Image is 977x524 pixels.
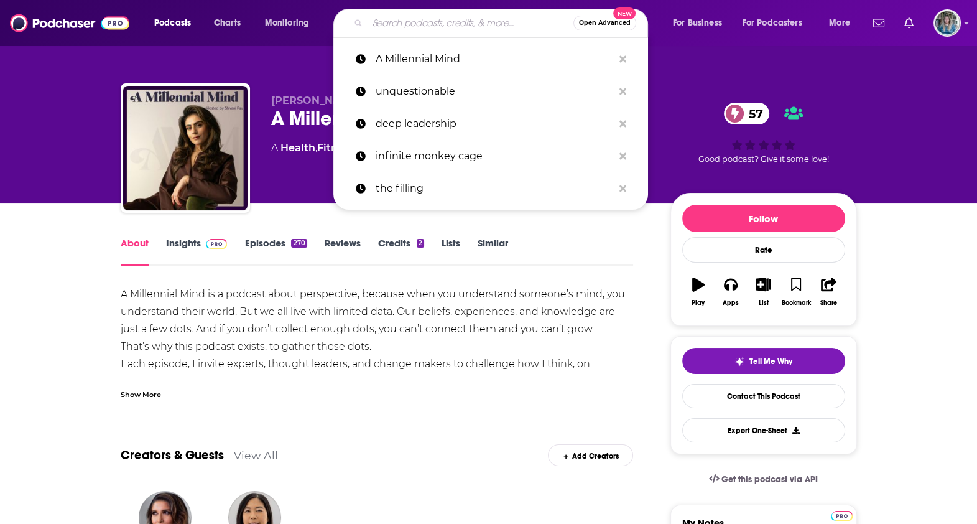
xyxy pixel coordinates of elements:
a: the filling [333,172,648,205]
div: 2 [417,239,424,248]
a: About [121,237,149,266]
a: Show notifications dropdown [868,12,889,34]
p: deep leadership [376,108,613,140]
span: Tell Me Why [749,357,792,367]
span: , [315,142,317,154]
button: Bookmark [780,269,812,314]
a: Charts [206,13,248,33]
span: Monitoring [265,14,309,32]
a: Similar [478,237,508,266]
div: Apps [723,299,739,307]
span: Charts [214,14,241,32]
a: Creators & Guests [121,447,224,463]
span: Get this podcast via API [721,474,818,485]
button: Show profile menu [933,9,961,37]
a: 57 [724,103,769,124]
a: Pro website [831,509,853,521]
a: Contact This Podcast [682,384,845,408]
a: Fitness [317,142,354,154]
button: Share [812,269,845,314]
span: Logged in as EllaDavidson [933,9,961,37]
span: For Podcasters [743,14,802,32]
button: open menu [734,13,820,33]
button: Apps [715,269,747,314]
button: Export One-Sheet [682,418,845,442]
img: Podchaser Pro [206,239,228,249]
button: open menu [664,13,738,33]
a: InsightsPodchaser Pro [166,237,228,266]
p: infinite monkey cage [376,140,613,172]
button: Open AdvancedNew [573,16,636,30]
a: Reviews [325,237,361,266]
img: Podchaser - Follow, Share and Rate Podcasts [10,11,129,35]
div: 270 [291,239,307,248]
span: New [613,7,636,19]
div: A Millennial Mind is a podcast about perspective, because when you understand someone’s mind, you... [121,286,634,460]
span: 57 [736,103,769,124]
a: View All [234,449,278,462]
button: tell me why sparkleTell Me Why [682,348,845,374]
a: unquestionable [333,75,648,108]
button: List [747,269,779,314]
a: Show notifications dropdown [899,12,919,34]
img: tell me why sparkle [734,357,744,367]
a: Lists [442,237,460,266]
button: open menu [256,13,325,33]
div: Bookmark [781,299,810,307]
button: open menu [820,13,866,33]
a: A Millennial Mind [333,43,648,75]
a: Credits2 [378,237,424,266]
img: User Profile [933,9,961,37]
span: Open Advanced [579,20,631,26]
a: Health [280,142,315,154]
div: 57Good podcast? Give it some love! [670,95,857,172]
a: deep leadership [333,108,648,140]
span: For Business [673,14,722,32]
div: Share [820,299,837,307]
input: Search podcasts, credits, & more... [368,13,573,33]
button: Follow [682,205,845,232]
p: the filling [376,172,613,205]
button: Play [682,269,715,314]
button: open menu [146,13,207,33]
a: infinite monkey cage [333,140,648,172]
span: [PERSON_NAME] [271,95,360,106]
img: Podchaser Pro [831,511,853,521]
div: Search podcasts, credits, & more... [345,9,660,37]
img: A Millennial Mind [123,86,248,210]
a: Episodes270 [244,237,307,266]
span: Good podcast? Give it some love! [698,154,829,164]
div: Add Creators [548,444,633,466]
div: Rate [682,237,845,263]
p: A Millennial Mind [376,43,613,75]
a: Get this podcast via API [699,464,828,495]
span: More [829,14,850,32]
p: unquestionable [376,75,613,108]
span: Podcasts [154,14,191,32]
div: Play [692,299,705,307]
div: List [759,299,769,307]
div: A podcast [271,141,486,156]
